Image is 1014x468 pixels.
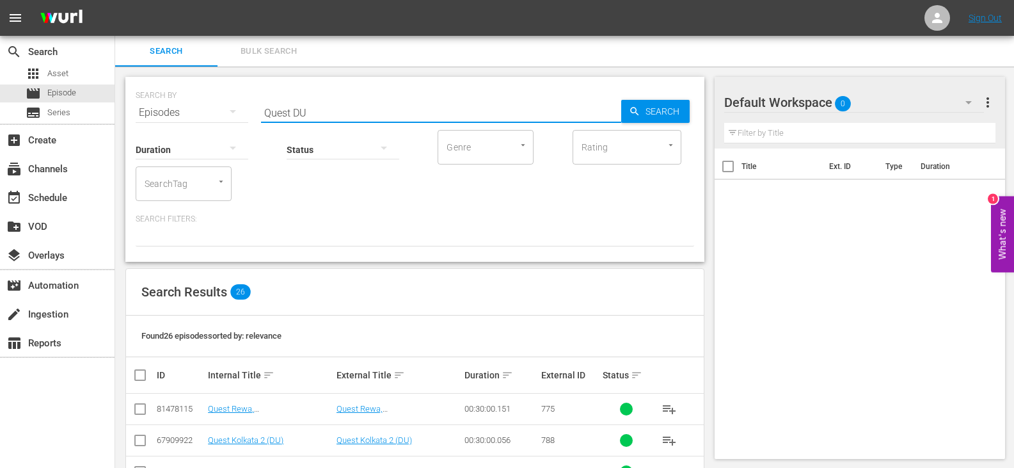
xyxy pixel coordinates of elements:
[6,248,22,263] span: Overlays
[464,404,537,414] div: 00:30:00.151
[6,219,22,234] span: VOD
[208,435,283,445] a: Quest Kolkata 2 (DU)
[464,435,537,445] div: 00:30:00.056
[157,370,204,380] div: ID
[654,425,685,456] button: playlist_add
[724,85,985,120] div: Default Workspace
[821,149,878,184] th: Ext. ID
[157,435,204,445] div: 67909922
[230,284,251,300] span: 26
[541,404,555,414] span: 775
[654,394,685,424] button: playlist_add
[6,133,22,148] span: Create
[980,87,995,118] button: more_vert
[502,369,513,381] span: sort
[26,105,41,120] span: Series
[208,404,320,423] a: Quest Rewa, [GEOGRAPHIC_DATA] (DUTCH)
[878,149,913,184] th: Type
[26,86,41,101] span: Episode
[136,95,248,131] div: Episodes
[661,433,677,448] span: playlist_add
[47,86,76,99] span: Episode
[337,435,412,445] a: Quest Kolkata 2 (DU)
[337,404,414,423] a: Quest Rewa, [GEOGRAPHIC_DATA]
[123,44,210,59] span: Search
[6,335,22,351] span: Reports
[393,369,405,381] span: sort
[263,369,274,381] span: sort
[141,284,227,300] span: Search Results
[6,278,22,293] span: movie_filter
[141,331,281,341] span: Found 26 episodes sorted by: relevance
[136,214,694,225] p: Search Filters:
[517,139,529,151] button: Open
[741,149,822,184] th: Title
[835,90,851,117] span: 0
[991,196,1014,272] button: Open Feedback Widget
[603,367,650,383] div: Status
[6,44,22,60] span: Search
[913,149,990,184] th: Duration
[661,401,677,417] span: playlist_add
[464,367,537,383] div: Duration
[215,175,227,188] button: Open
[337,367,461,383] div: External Title
[6,190,22,206] span: Schedule
[969,13,1002,23] a: Sign Out
[225,44,312,59] span: Bulk Search
[621,100,690,123] button: Search
[6,161,22,177] span: Channels
[47,106,70,119] span: Series
[157,404,204,414] div: 81478115
[631,369,642,381] span: sort
[640,100,690,123] span: Search
[31,3,92,33] img: ans4CAIJ8jUAAAAAAAAAAAAAAAAAAAAAAAAgQb4GAAAAAAAAAAAAAAAAAAAAAAAAJMjXAAAAAAAAAAAAAAAAAAAAAAAAgAT5G...
[665,139,677,151] button: Open
[47,67,68,80] span: Asset
[541,370,599,380] div: External ID
[26,66,41,81] span: Asset
[988,193,998,204] div: 1
[208,367,332,383] div: Internal Title
[8,10,23,26] span: menu
[980,95,995,110] span: more_vert
[6,307,22,322] span: create
[541,435,555,445] span: 788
